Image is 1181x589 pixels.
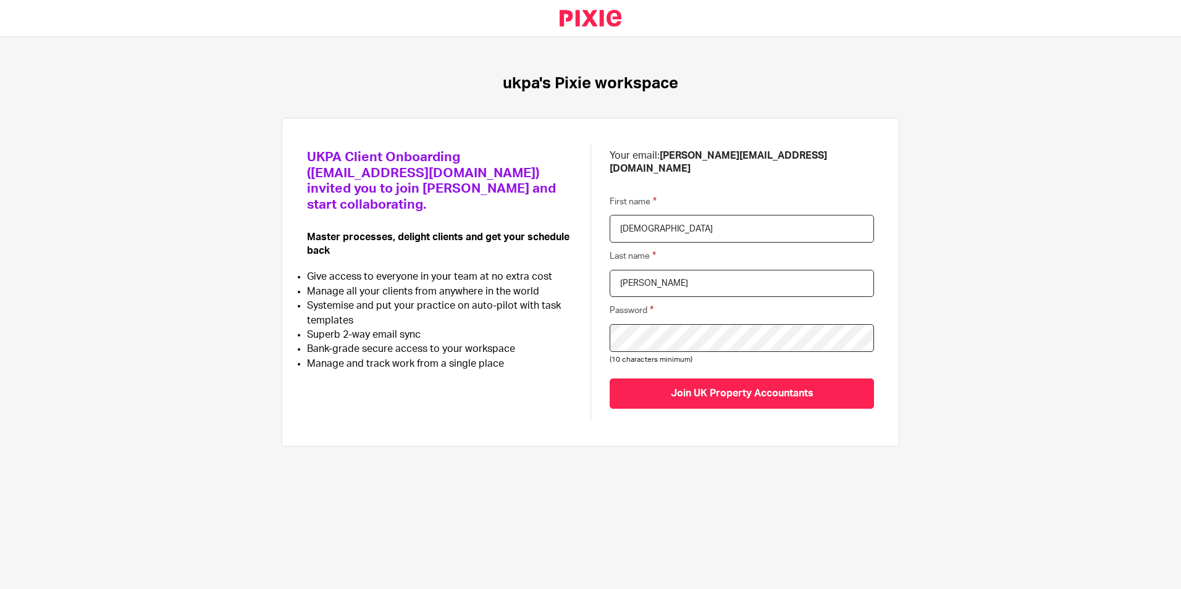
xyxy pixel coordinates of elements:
span: (10 characters minimum) [610,356,692,363]
input: Last name [610,270,874,298]
input: First name [610,215,874,243]
p: Your email: [610,149,874,176]
li: Manage and track work from a single place [307,357,572,371]
li: Manage all your clients from anywhere in the world [307,285,572,299]
li: Superb 2-way email sync [307,328,572,342]
label: Password [610,303,654,317]
li: Bank-grade secure access to your workspace [307,342,572,356]
p: Master processes, delight clients and get your schedule back [307,231,572,257]
span: UKPA Client Onboarding ([EMAIL_ADDRESS][DOMAIN_NAME]) invited you to join [PERSON_NAME] and start... [307,151,556,211]
h1: ukpa's Pixie workspace [503,74,678,93]
label: Last name [610,249,656,263]
label: First name [610,194,657,209]
input: Join UK Property Accountants [610,378,874,409]
li: Systemise and put your practice on auto-pilot with task templates [307,299,572,328]
li: Give access to everyone in your team at no extra cost [307,270,572,284]
b: [PERSON_NAME][EMAIL_ADDRESS][DOMAIN_NAME] [610,151,827,173]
